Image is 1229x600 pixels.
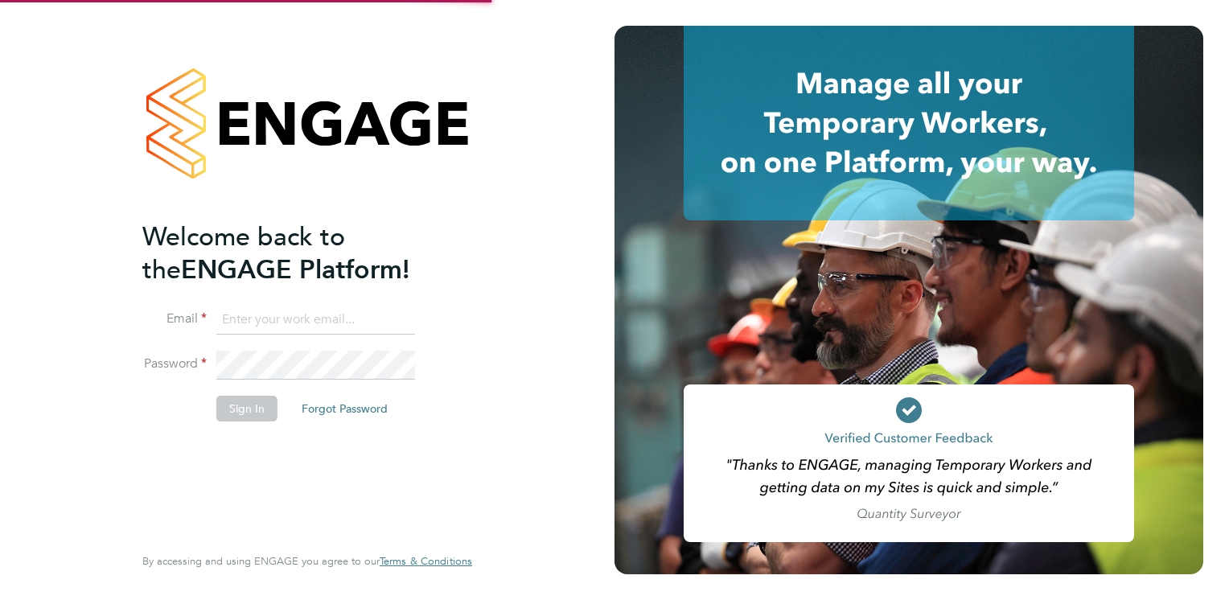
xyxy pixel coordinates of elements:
[380,554,472,568] span: Terms & Conditions
[142,355,207,372] label: Password
[216,306,415,335] input: Enter your work email...
[289,396,401,421] button: Forgot Password
[142,310,207,327] label: Email
[142,554,472,568] span: By accessing and using ENGAGE you agree to our
[380,555,472,568] a: Terms & Conditions
[142,221,345,286] span: Welcome back to the
[142,220,456,286] h2: ENGAGE Platform!
[216,396,277,421] button: Sign In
